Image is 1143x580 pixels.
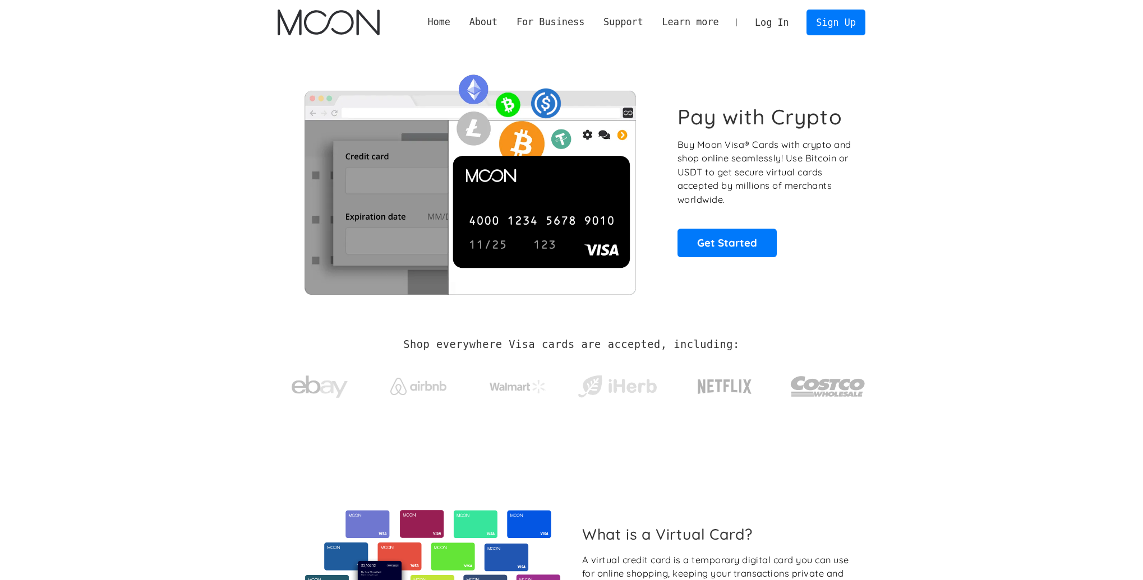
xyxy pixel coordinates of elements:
[469,15,498,29] div: About
[594,15,652,29] div: Support
[575,372,659,401] img: iHerb
[292,369,348,405] img: ebay
[278,67,662,294] img: Moon Cards let you spend your crypto anywhere Visa is accepted.
[745,10,798,35] a: Log In
[278,10,379,35] img: Moon Logo
[790,365,865,407] img: Costco
[806,10,865,35] a: Sign Up
[390,378,446,395] img: Airbnb
[575,361,659,407] a: iHerb
[675,361,775,406] a: Netflix
[460,15,507,29] div: About
[677,138,853,207] p: Buy Moon Visa® Cards with crypto and shop online seamlessly! Use Bitcoin or USDT to get secure vi...
[278,358,361,410] a: ebay
[418,15,460,29] a: Home
[677,229,777,257] a: Get Started
[662,15,718,29] div: Learn more
[653,15,729,29] div: Learn more
[582,525,856,543] h2: What is a Virtual Card?
[517,15,584,29] div: For Business
[790,354,865,413] a: Costco
[507,15,594,29] div: For Business
[403,338,739,351] h2: Shop everywhere Visa cards are accepted, including:
[377,366,460,401] a: Airbnb
[677,104,842,129] h1: Pay with Crypto
[603,15,643,29] div: Support
[697,373,753,401] img: Netflix
[278,10,379,35] a: home
[490,380,546,393] img: Walmart
[476,369,560,399] a: Walmart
